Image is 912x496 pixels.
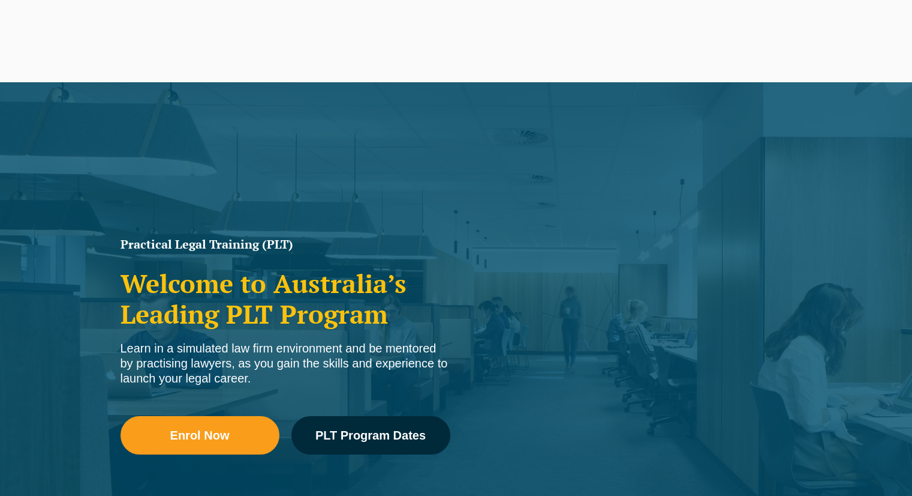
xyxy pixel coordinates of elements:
span: PLT Program Dates [315,429,426,441]
a: Enrol Now [121,416,279,455]
span: Enrol Now [170,429,230,441]
h1: Practical Legal Training (PLT) [121,238,450,250]
h2: Welcome to Australia’s Leading PLT Program [121,268,450,329]
div: Learn in a simulated law firm environment and be mentored by practising lawyers, as you gain the ... [121,341,450,386]
a: PLT Program Dates [291,416,450,455]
